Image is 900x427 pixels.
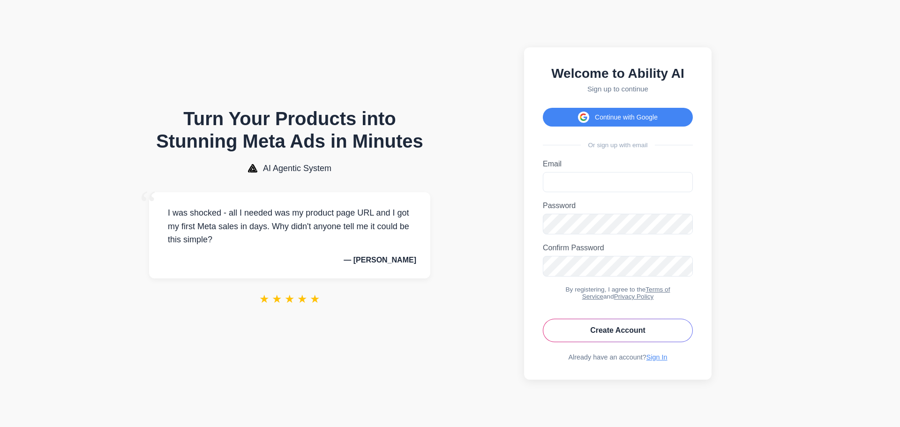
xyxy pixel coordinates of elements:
[285,292,295,306] span: ★
[543,160,693,168] label: Email
[248,164,257,172] img: AI Agentic System Logo
[543,108,693,127] button: Continue with Google
[263,164,331,173] span: AI Agentic System
[543,202,693,210] label: Password
[310,292,320,306] span: ★
[543,244,693,252] label: Confirm Password
[543,85,693,93] p: Sign up to continue
[140,183,157,225] span: “
[543,286,693,300] div: By registering, I agree to the and
[259,292,270,306] span: ★
[582,286,670,300] a: Terms of Service
[543,319,693,342] button: Create Account
[297,292,307,306] span: ★
[646,353,667,361] a: Sign In
[543,142,693,149] div: Or sign up with email
[272,292,282,306] span: ★
[163,206,416,247] p: I was shocked - all I needed was my product page URL and I got my first Meta sales in days. Why d...
[163,256,416,264] p: — [PERSON_NAME]
[149,107,430,152] h1: Turn Your Products into Stunning Meta Ads in Minutes
[543,353,693,361] div: Already have an account?
[543,66,693,81] h2: Welcome to Ability AI
[614,293,654,300] a: Privacy Policy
